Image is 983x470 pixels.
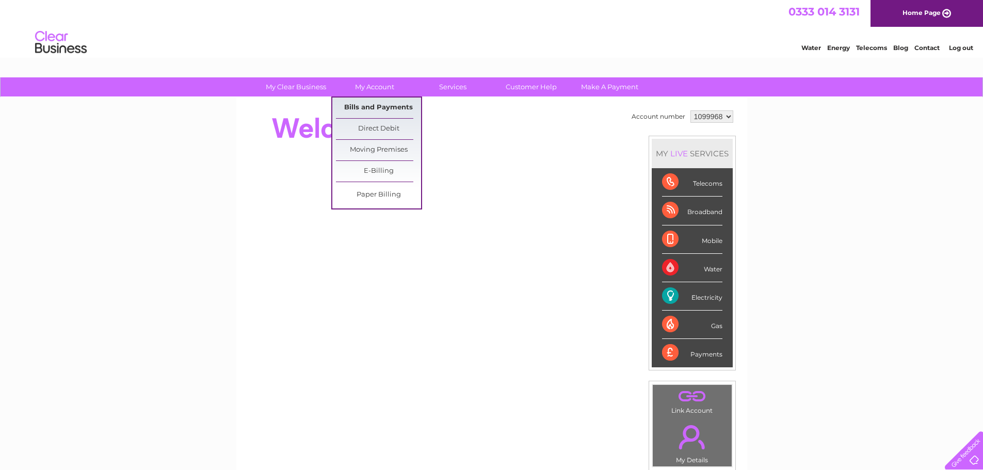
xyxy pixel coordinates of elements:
[856,44,887,52] a: Telecoms
[652,139,733,168] div: MY SERVICES
[801,44,821,52] a: Water
[253,77,339,96] a: My Clear Business
[662,254,722,282] div: Water
[655,419,729,455] a: .
[914,44,940,52] a: Contact
[336,185,421,205] a: Paper Billing
[662,339,722,367] div: Payments
[629,108,688,125] td: Account number
[652,384,732,417] td: Link Account
[655,387,729,406] a: .
[336,140,421,160] a: Moving Premises
[662,311,722,339] div: Gas
[248,6,736,50] div: Clear Business is a trading name of Verastar Limited (registered in [GEOGRAPHIC_DATA] No. 3667643...
[336,119,421,139] a: Direct Debit
[489,77,574,96] a: Customer Help
[652,416,732,467] td: My Details
[336,161,421,182] a: E-Billing
[662,282,722,311] div: Electricity
[668,149,690,158] div: LIVE
[662,225,722,254] div: Mobile
[410,77,495,96] a: Services
[332,77,417,96] a: My Account
[893,44,908,52] a: Blog
[336,98,421,118] a: Bills and Payments
[662,197,722,225] div: Broadband
[35,27,87,58] img: logo.png
[949,44,973,52] a: Log out
[827,44,850,52] a: Energy
[662,168,722,197] div: Telecoms
[567,77,652,96] a: Make A Payment
[788,5,860,18] a: 0333 014 3131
